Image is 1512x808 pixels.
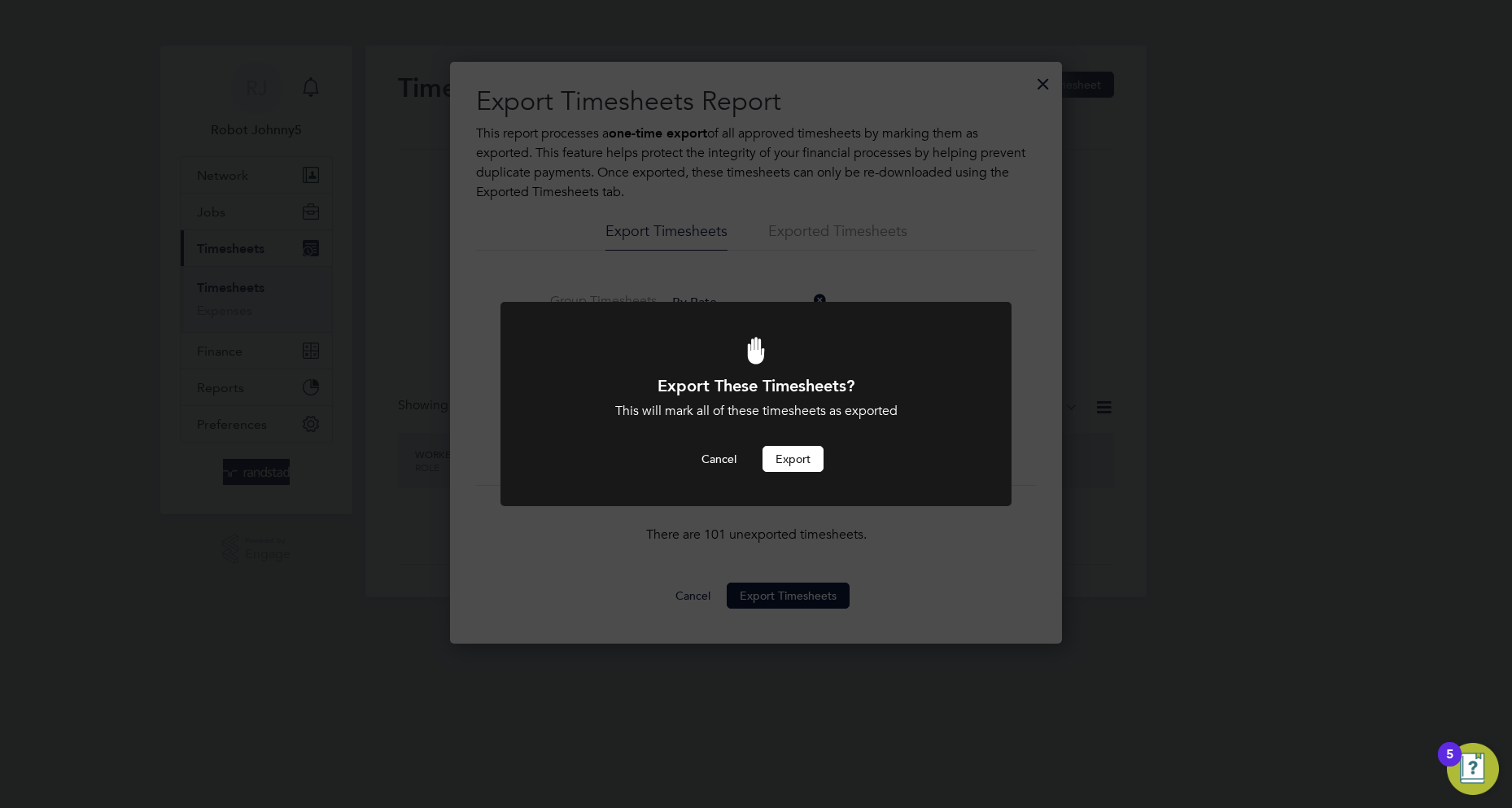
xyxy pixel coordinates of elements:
div: This will mark all of these timesheets as exported [544,403,968,420]
button: Open Resource Center, 5 new notifications [1447,743,1499,795]
button: Export [763,446,824,472]
h1: Export These Timesheets? [544,375,968,396]
div: 5 [1446,754,1453,775]
button: Cancel [688,446,749,472]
